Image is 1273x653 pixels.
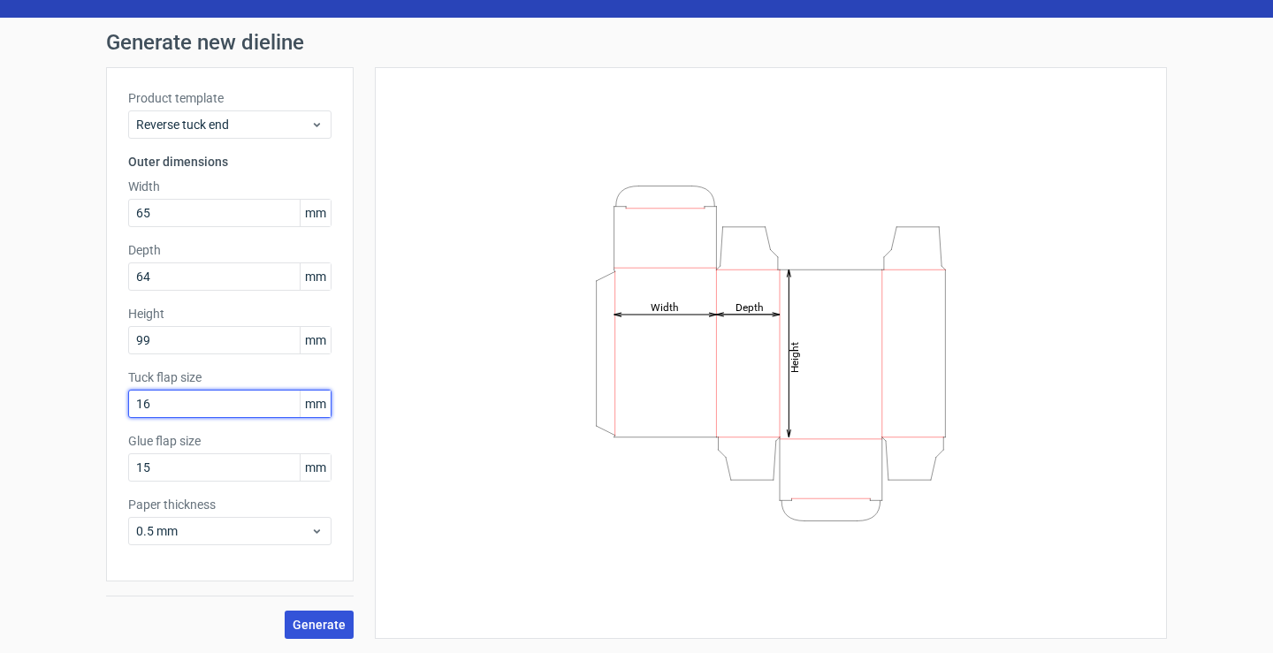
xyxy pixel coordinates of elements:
button: Generate [285,611,354,639]
span: Reverse tuck end [136,116,310,133]
tspan: Width [651,300,679,313]
label: Height [128,305,332,323]
tspan: Depth [736,300,764,313]
tspan: Height [789,341,801,372]
span: mm [300,454,331,481]
label: Product template [128,89,332,107]
h3: Outer dimensions [128,153,332,171]
span: mm [300,327,331,353]
label: Glue flap size [128,432,332,450]
span: Generate [293,619,346,631]
span: mm [300,263,331,290]
span: mm [300,391,331,417]
label: Tuck flap size [128,368,332,386]
label: Width [128,178,332,195]
span: 0.5 mm [136,522,310,540]
label: Depth [128,241,332,259]
span: mm [300,200,331,226]
label: Paper thickness [128,496,332,513]
h1: Generate new dieline [106,32,1167,53]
